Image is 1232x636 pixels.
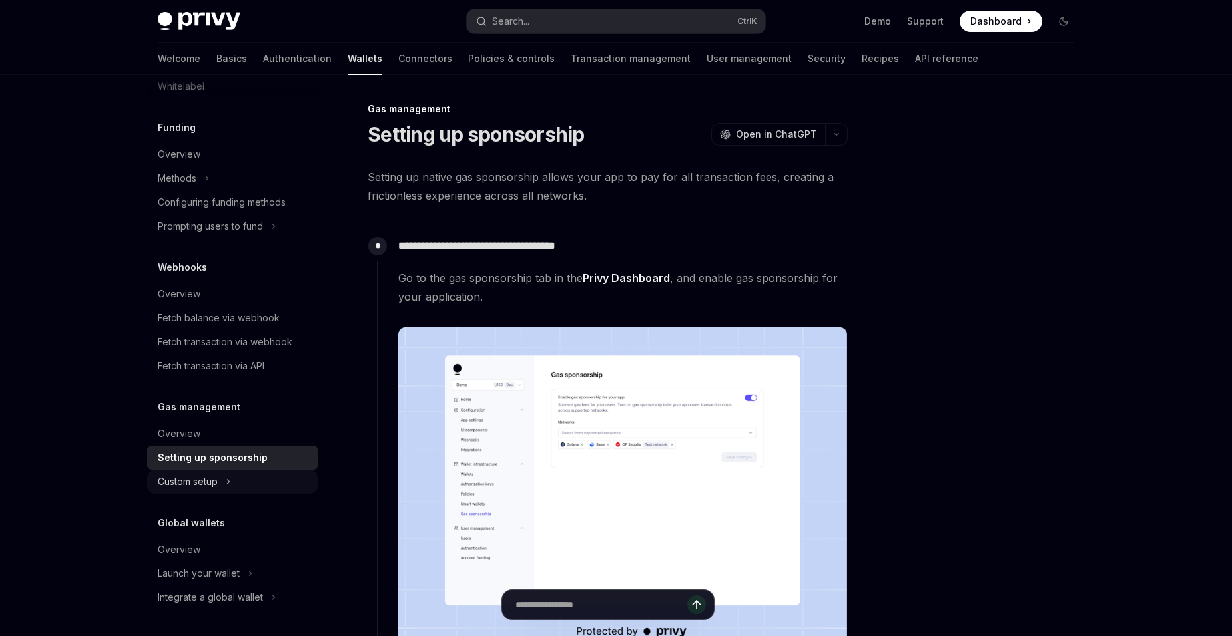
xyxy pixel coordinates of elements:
[147,190,318,214] a: Configuring funding methods
[368,102,848,116] div: Gas management
[216,43,247,75] a: Basics
[147,282,318,306] a: Overview
[158,474,218,490] div: Custom setup
[368,168,848,205] span: Setting up native gas sponsorship allows your app to pay for all transaction fees, creating a fri...
[348,43,382,75] a: Wallets
[158,43,200,75] a: Welcome
[147,306,318,330] a: Fetch balance via webhook
[864,15,891,28] a: Demo
[492,13,529,29] div: Search...
[158,358,264,374] div: Fetch transaction via API
[158,542,200,557] div: Overview
[158,450,268,466] div: Setting up sponsorship
[147,354,318,378] a: Fetch transaction via API
[1053,11,1074,32] button: Toggle dark mode
[468,43,555,75] a: Policies & controls
[707,43,792,75] a: User management
[970,15,1022,28] span: Dashboard
[147,422,318,446] a: Overview
[158,565,240,581] div: Launch your wallet
[467,9,765,33] button: Search...CtrlK
[158,426,200,442] div: Overview
[158,194,286,210] div: Configuring funding methods
[158,120,196,136] h5: Funding
[158,399,240,415] h5: Gas management
[263,43,332,75] a: Authentication
[158,515,225,531] h5: Global wallets
[960,11,1042,32] a: Dashboard
[147,538,318,561] a: Overview
[398,43,452,75] a: Connectors
[368,122,585,146] h1: Setting up sponsorship
[147,330,318,354] a: Fetch transaction via webhook
[583,271,670,285] a: Privy Dashboard
[147,446,318,470] a: Setting up sponsorship
[158,334,292,350] div: Fetch transaction via webhook
[687,595,706,614] button: Send message
[907,15,944,28] a: Support
[862,43,899,75] a: Recipes
[158,286,200,302] div: Overview
[915,43,978,75] a: API reference
[158,12,240,31] img: dark logo
[158,146,200,162] div: Overview
[737,16,757,27] span: Ctrl K
[158,218,263,234] div: Prompting users to fund
[158,259,207,275] h5: Webhooks
[147,142,318,166] a: Overview
[158,589,263,605] div: Integrate a global wallet
[711,123,825,146] button: Open in ChatGPT
[398,269,847,306] span: Go to the gas sponsorship tab in the , and enable gas sponsorship for your application.
[571,43,691,75] a: Transaction management
[808,43,846,75] a: Security
[158,310,280,326] div: Fetch balance via webhook
[736,128,817,141] span: Open in ChatGPT
[158,170,196,186] div: Methods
